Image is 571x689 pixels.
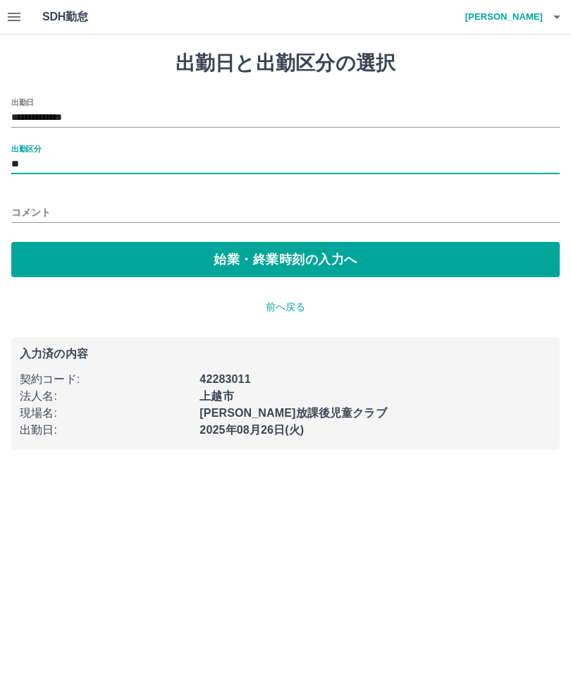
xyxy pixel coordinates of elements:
[11,97,34,107] label: 出勤日
[199,407,386,419] b: [PERSON_NAME]放課後児童クラブ
[11,300,560,315] p: 前へ戻る
[199,390,233,402] b: 上越市
[20,388,191,405] p: 法人名 :
[11,242,560,277] button: 始業・終業時刻の入力へ
[20,405,191,422] p: 現場名 :
[199,424,304,436] b: 2025年08月26日(火)
[11,143,41,154] label: 出勤区分
[199,373,250,385] b: 42283011
[20,371,191,388] p: 契約コード :
[11,51,560,75] h1: 出勤日と出勤区分の選択
[20,348,551,360] p: 入力済の内容
[20,422,191,439] p: 出勤日 :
